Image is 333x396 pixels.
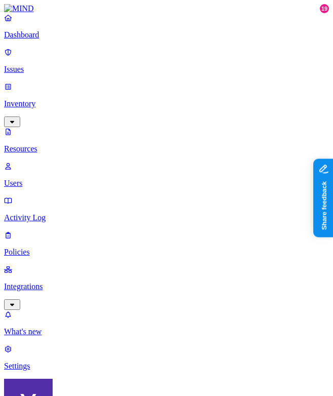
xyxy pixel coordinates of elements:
[4,99,329,108] p: Inventory
[4,327,329,336] p: What's new
[4,144,329,153] p: Resources
[4,248,329,257] p: Policies
[4,30,329,39] p: Dashboard
[4,65,329,74] p: Issues
[4,179,329,188] p: Users
[4,282,329,291] p: Integrations
[4,362,329,371] p: Settings
[4,4,34,13] img: MIND
[320,4,329,13] div: 19
[4,213,329,222] p: Activity Log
